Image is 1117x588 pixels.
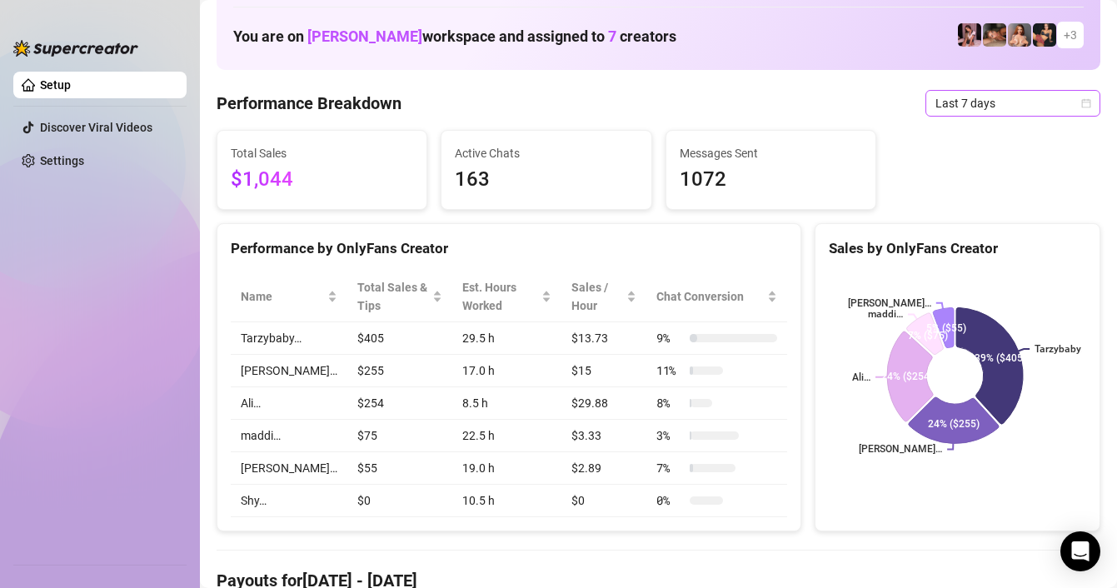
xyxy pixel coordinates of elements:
[848,297,931,309] text: [PERSON_NAME]…
[452,355,561,387] td: 17.0 h
[455,144,637,162] span: Active Chats
[646,272,787,322] th: Chat Conversion
[231,452,347,485] td: [PERSON_NAME]…
[231,144,413,162] span: Total Sales
[561,272,646,322] th: Sales / Hour
[868,309,903,321] text: maddi…
[13,40,138,57] img: logo-BBDzfeDw.svg
[347,322,452,355] td: $405
[347,452,452,485] td: $55
[656,459,683,477] span: 7 %
[561,387,646,420] td: $29.88
[231,485,347,517] td: Shy…
[347,272,452,322] th: Total Sales & Tips
[347,387,452,420] td: $254
[656,361,683,380] span: 11 %
[561,452,646,485] td: $2.89
[347,355,452,387] td: $255
[656,426,683,445] span: 3 %
[656,329,683,347] span: 9 %
[307,27,422,45] span: [PERSON_NAME]
[40,121,152,134] a: Discover Viral Videos
[455,164,637,196] span: 163
[231,237,787,260] div: Performance by OnlyFans Creator
[1060,531,1100,571] div: Open Intercom Messenger
[1064,26,1077,44] span: + 3
[452,420,561,452] td: 22.5 h
[983,23,1006,47] img: Ali
[571,278,623,315] span: Sales / Hour
[241,287,324,306] span: Name
[935,91,1090,116] span: Last 7 days
[829,237,1086,260] div: Sales by OnlyFans Creator
[233,27,676,46] h1: You are on workspace and assigned to creators
[347,485,452,517] td: $0
[452,452,561,485] td: 19.0 h
[452,322,561,355] td: 29.5 h
[462,278,538,315] div: Est. Hours Worked
[347,420,452,452] td: $75
[231,322,347,355] td: Tarzybaby…
[231,272,347,322] th: Name
[1081,98,1091,108] span: calendar
[1008,23,1031,47] img: Tarzybaby
[40,78,71,92] a: Setup
[680,164,862,196] span: 1072
[231,387,347,420] td: Ali…
[958,23,981,47] img: Keelie
[656,287,764,306] span: Chat Conversion
[231,355,347,387] td: [PERSON_NAME]…
[561,420,646,452] td: $3.33
[656,491,683,510] span: 0 %
[561,355,646,387] td: $15
[217,92,401,115] h4: Performance Breakdown
[452,485,561,517] td: 10.5 h
[1035,343,1087,355] text: Tarzybaby…
[357,278,429,315] span: Total Sales & Tips
[656,394,683,412] span: 8 %
[561,485,646,517] td: $0
[452,387,561,420] td: 8.5 h
[608,27,616,45] span: 7
[852,371,870,383] text: Ali…
[231,164,413,196] span: $1,044
[231,420,347,452] td: maddi…
[859,444,942,456] text: [PERSON_NAME]…
[561,322,646,355] td: $13.73
[40,154,84,167] a: Settings
[680,144,862,162] span: Messages Sent
[1033,23,1056,47] img: Maria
